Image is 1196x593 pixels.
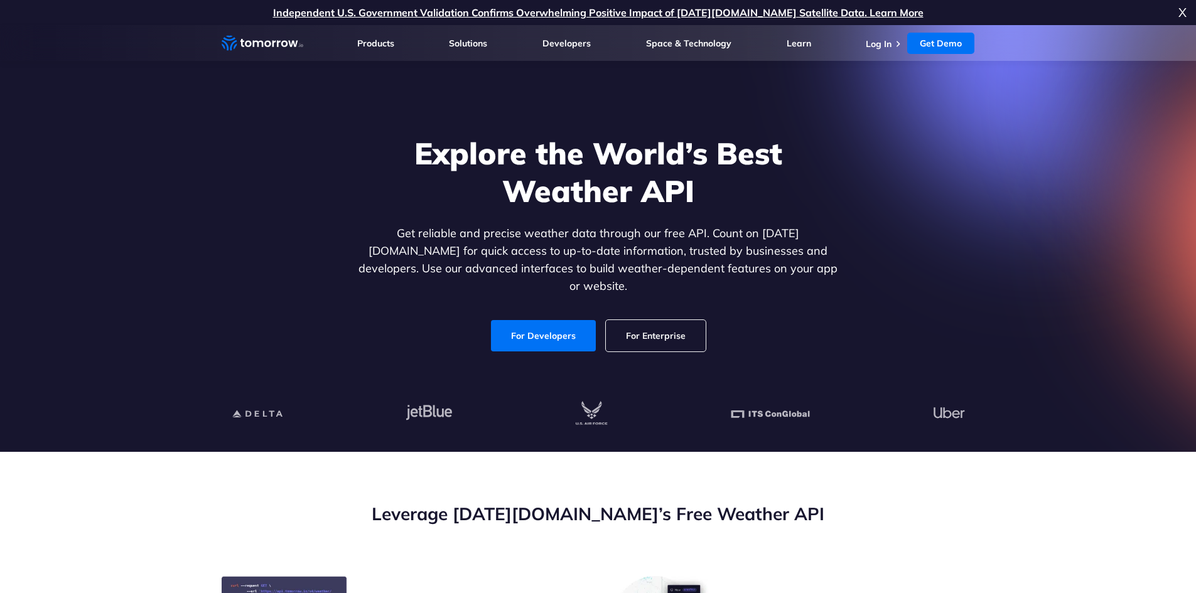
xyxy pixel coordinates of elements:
a: Developers [542,38,591,49]
a: Solutions [449,38,487,49]
a: Home link [222,34,303,53]
h1: Explore the World’s Best Weather API [356,134,841,210]
p: Get reliable and precise weather data through our free API. Count on [DATE][DOMAIN_NAME] for quic... [356,225,841,295]
a: Products [357,38,394,49]
a: Learn [787,38,811,49]
a: Space & Technology [646,38,731,49]
a: For Developers [491,320,596,351]
a: Get Demo [907,33,974,54]
h2: Leverage [DATE][DOMAIN_NAME]’s Free Weather API [222,502,975,526]
a: Log In [866,38,892,50]
a: For Enterprise [606,320,706,351]
a: Independent U.S. Government Validation Confirms Overwhelming Positive Impact of [DATE][DOMAIN_NAM... [273,6,924,19]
